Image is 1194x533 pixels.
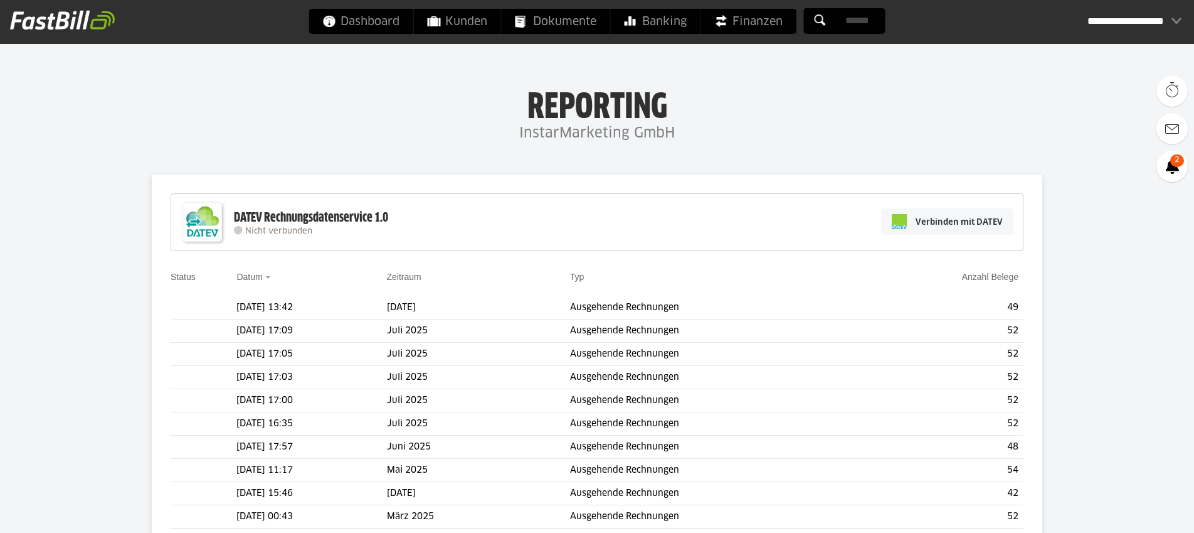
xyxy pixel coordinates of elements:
td: [DATE] 17:00 [236,389,386,412]
iframe: Öffnet ein Widget, in dem Sie weitere Informationen finden [1096,495,1181,527]
td: Juli 2025 [387,320,570,343]
td: Ausgehende Rechnungen [570,412,860,436]
td: Ausgehende Rechnungen [570,320,860,343]
td: März 2025 [387,505,570,529]
td: Juni 2025 [387,436,570,459]
td: [DATE] 15:46 [236,482,386,505]
td: Ausgehende Rechnungen [570,366,860,389]
div: DATEV Rechnungsdatenservice 1.0 [234,210,388,226]
img: sort_desc.gif [265,276,273,279]
td: [DATE] 11:17 [236,459,386,482]
td: [DATE] [387,296,570,320]
a: Anzahl Belege [962,272,1018,282]
td: 42 [860,482,1023,505]
a: Status [171,272,196,282]
td: Juli 2025 [387,343,570,366]
td: [DATE] 17:09 [236,320,386,343]
td: Ausgehende Rechnungen [570,343,860,366]
td: Ausgehende Rechnungen [570,296,860,320]
a: Zeitraum [387,272,421,282]
td: [DATE] 00:43 [236,505,386,529]
td: Mai 2025 [387,459,570,482]
td: [DATE] 17:03 [236,366,386,389]
td: [DATE] 16:35 [236,412,386,436]
td: Juli 2025 [387,389,570,412]
td: [DATE] 17:57 [236,436,386,459]
span: Kunden [428,9,487,34]
a: Datum [236,272,262,282]
a: Dashboard [309,9,413,34]
td: 48 [860,436,1023,459]
td: Ausgehende Rechnungen [570,505,860,529]
td: 52 [860,366,1023,389]
td: Juli 2025 [387,366,570,389]
td: Juli 2025 [387,412,570,436]
td: 52 [860,343,1023,366]
td: Ausgehende Rechnungen [570,482,860,505]
td: Ausgehende Rechnungen [570,459,860,482]
a: Banking [611,9,700,34]
td: 54 [860,459,1023,482]
td: 52 [860,320,1023,343]
a: Dokumente [502,9,610,34]
a: Finanzen [701,9,796,34]
img: pi-datev-logo-farbig-24.svg [892,214,907,229]
img: fastbill_logo_white.png [10,10,115,30]
span: Banking [625,9,687,34]
a: Kunden [414,9,501,34]
h1: Reporting [125,89,1069,121]
td: [DATE] 13:42 [236,296,386,320]
td: 52 [860,505,1023,529]
td: Ausgehende Rechnungen [570,389,860,412]
span: Verbinden mit DATEV [916,215,1003,228]
td: 52 [860,412,1023,436]
a: Typ [570,272,584,282]
td: Ausgehende Rechnungen [570,436,860,459]
span: Finanzen [715,9,783,34]
img: DATEV-Datenservice Logo [177,197,228,247]
td: 49 [860,296,1023,320]
td: 52 [860,389,1023,412]
span: Dokumente [515,9,596,34]
span: 2 [1170,154,1184,167]
a: 2 [1156,151,1188,182]
span: Dashboard [323,9,399,34]
td: [DATE] [387,482,570,505]
span: Nicht verbunden [245,227,312,235]
a: Verbinden mit DATEV [881,208,1013,235]
td: [DATE] 17:05 [236,343,386,366]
